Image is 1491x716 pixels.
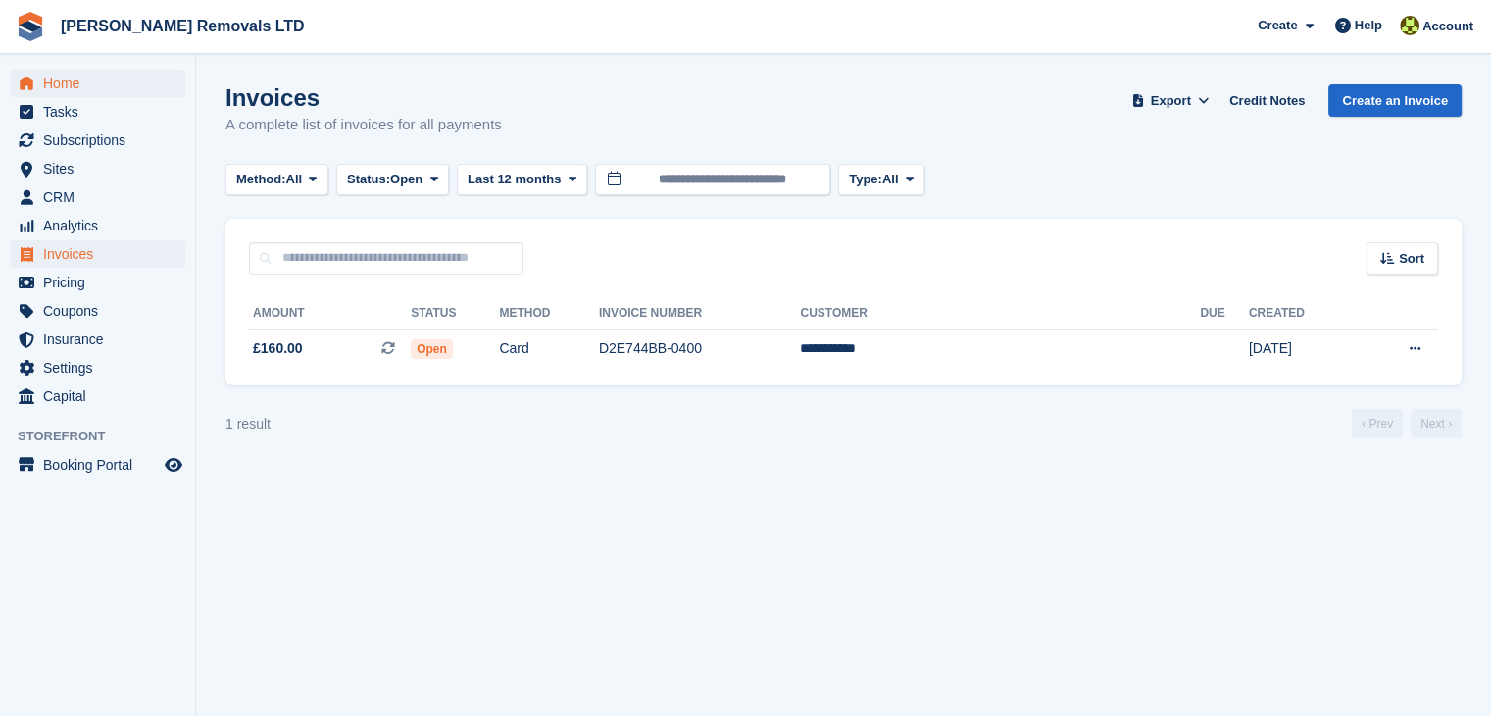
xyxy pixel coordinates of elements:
span: Capital [43,383,161,410]
span: Sites [43,155,161,182]
a: menu [10,383,185,410]
th: Status [411,298,499,330]
span: Settings [43,354,161,382]
a: menu [10,183,185,211]
img: Sean Glenn [1400,16,1419,35]
button: Type: All [838,164,924,196]
td: [DATE] [1249,329,1358,370]
th: Customer [800,298,1200,330]
th: Created [1249,298,1358,330]
h1: Invoices [225,84,502,111]
span: Last 12 months [468,170,561,189]
td: D2E744BB-0400 [599,329,801,370]
span: Booking Portal [43,451,161,479]
span: Open [411,339,453,359]
span: Type: [849,170,882,189]
button: Method: All [225,164,328,196]
span: All [286,170,303,189]
span: £160.00 [253,338,303,359]
span: Create [1258,16,1297,35]
span: Analytics [43,212,161,239]
span: Coupons [43,297,161,325]
a: menu [10,451,185,479]
a: Previous [1352,409,1403,438]
span: Storefront [18,427,195,446]
a: Next [1411,409,1462,438]
a: menu [10,297,185,325]
span: Insurance [43,326,161,353]
img: stora-icon-8386f47178a22dfd0bd8f6a31ec36ba5ce8667c1dd55bd0f319d3a0aa187defe.svg [16,12,45,41]
a: Credit Notes [1221,84,1313,117]
th: Method [499,298,598,330]
th: Amount [249,298,411,330]
button: Status: Open [336,164,449,196]
th: Invoice Number [599,298,801,330]
span: Subscriptions [43,127,161,154]
span: Pricing [43,269,161,296]
a: Preview store [162,453,185,477]
a: menu [10,269,185,296]
a: menu [10,240,185,268]
a: menu [10,354,185,382]
span: Export [1151,91,1191,111]
a: menu [10,127,185,154]
a: menu [10,326,185,353]
p: A complete list of invoices for all payments [225,114,502,136]
span: Status: [347,170,390,189]
a: menu [10,212,185,239]
a: Create an Invoice [1328,84,1462,117]
span: Home [43,70,161,97]
nav: Page [1348,409,1466,438]
span: Account [1422,17,1473,36]
a: menu [10,98,185,126]
th: Due [1200,298,1248,330]
a: menu [10,155,185,182]
a: [PERSON_NAME] Removals LTD [53,10,313,42]
span: Tasks [43,98,161,126]
span: Open [390,170,422,189]
span: Help [1355,16,1382,35]
td: Card [499,329,598,370]
span: Sort [1399,249,1424,269]
span: CRM [43,183,161,211]
a: menu [10,70,185,97]
button: Export [1127,84,1214,117]
span: Invoices [43,240,161,268]
span: All [882,170,899,189]
div: 1 result [225,414,271,435]
button: Last 12 months [457,164,587,196]
span: Method: [236,170,286,189]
